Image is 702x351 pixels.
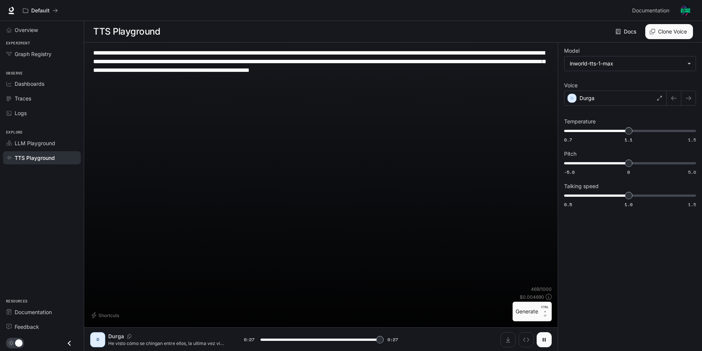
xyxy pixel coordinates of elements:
[92,334,104,346] div: D
[3,23,81,36] a: Overview
[15,80,44,88] span: Dashboards
[688,169,696,175] span: 5.0
[61,336,78,351] button: Close drawer
[680,5,691,16] img: User avatar
[15,339,23,347] span: Dark mode toggle
[15,308,52,316] span: Documentation
[15,94,31,102] span: Traces
[108,333,124,340] p: Durga
[564,184,599,189] p: Talking speed
[513,302,552,321] button: GenerateCTRL +⏎
[108,340,226,346] p: He visto cómo se chingan entre ellos, la ultima vez vi como el se estaba jalando el pito mientras...
[15,26,38,34] span: Overview
[627,169,630,175] span: 0
[15,154,55,162] span: TTS Playground
[531,286,552,292] p: 469 / 1000
[93,24,160,39] h1: TTS Playground
[3,77,81,90] a: Dashboards
[3,92,81,105] a: Traces
[3,151,81,164] a: TTS Playground
[541,305,549,314] p: CTRL +
[15,323,39,331] span: Feedback
[632,6,669,15] span: Documentation
[564,83,578,88] p: Voice
[520,294,544,300] p: $ 0.004690
[678,3,693,18] button: User avatar
[629,3,675,18] a: Documentation
[564,56,696,71] div: inworld-tts-1-max
[3,106,81,120] a: Logs
[541,305,549,318] p: ⏎
[244,336,254,343] span: 0:27
[564,201,572,208] span: 0.5
[519,332,534,347] button: Inspect
[614,24,639,39] a: Docs
[15,50,51,58] span: Graph Registry
[3,305,81,319] a: Documentation
[3,137,81,150] a: LLM Playground
[31,8,50,14] p: Default
[564,169,575,175] span: -5.0
[579,94,595,102] p: Durga
[688,201,696,208] span: 1.5
[15,109,27,117] span: Logs
[124,334,135,339] button: Copy Voice ID
[15,139,55,147] span: LLM Playground
[564,119,596,124] p: Temperature
[570,60,684,67] div: inworld-tts-1-max
[645,24,693,39] button: Clone Voice
[564,151,576,157] p: Pitch
[20,3,61,18] button: All workspaces
[688,137,696,143] span: 1.5
[564,48,579,53] p: Model
[90,309,122,321] button: Shortcuts
[3,320,81,333] a: Feedback
[501,332,516,347] button: Download audio
[564,137,572,143] span: 0.7
[3,47,81,61] a: Graph Registry
[387,336,398,343] span: 0:27
[625,137,632,143] span: 1.1
[625,201,632,208] span: 1.0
